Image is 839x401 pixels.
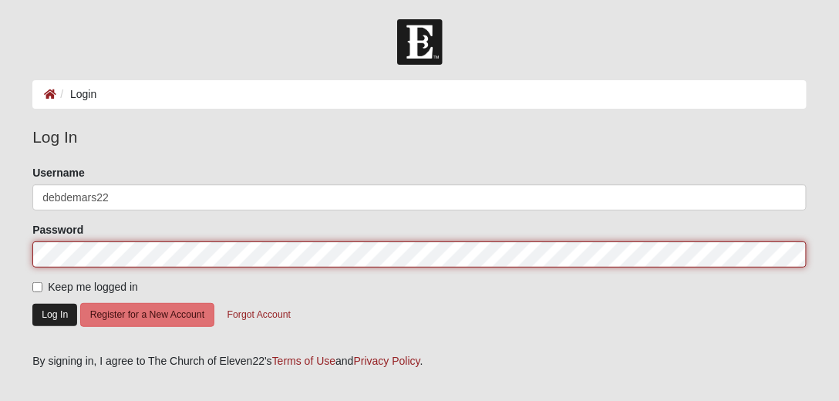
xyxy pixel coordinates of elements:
label: Username [32,165,85,180]
a: Privacy Policy [354,355,420,367]
legend: Log In [32,125,807,150]
a: Terms of Use [272,355,335,367]
label: Password [32,222,83,238]
input: Keep me logged in [32,282,42,292]
button: Register for a New Account [80,303,214,327]
li: Login [56,86,96,103]
button: Log In [32,304,77,326]
div: By signing in, I agree to The Church of Eleven22's and . [32,353,807,369]
button: Forgot Account [217,303,301,327]
span: Keep me logged in [48,281,138,293]
img: Church of Eleven22 Logo [397,19,443,65]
